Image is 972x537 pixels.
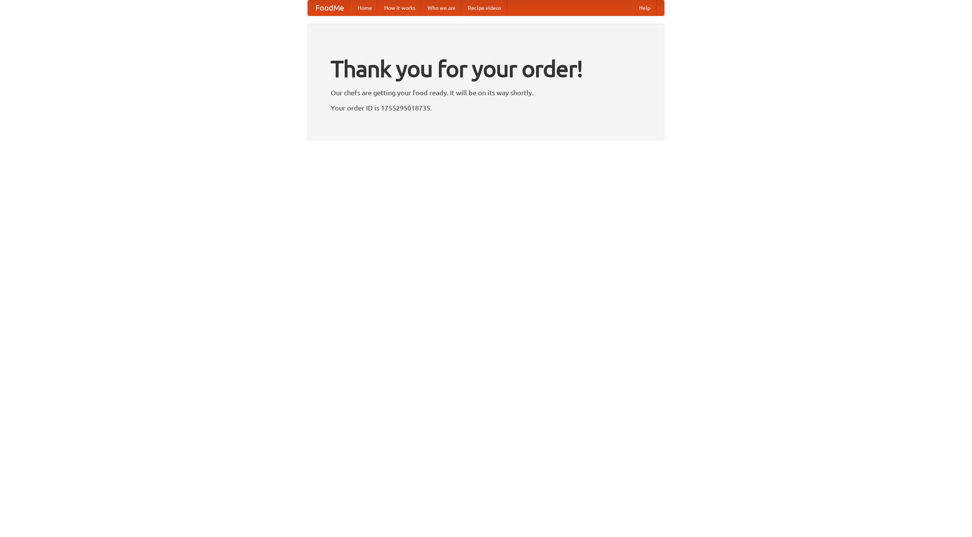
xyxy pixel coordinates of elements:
a: Who we are [421,0,462,16]
a: Recipe videos [462,0,507,16]
a: How it works [378,0,421,16]
a: Help [633,0,656,16]
h1: Thank you for your order! [331,50,641,87]
p: Your order ID is 1755295018735. [331,102,641,113]
a: Home [352,0,378,16]
a: FoodMe [308,0,352,16]
p: Our chefs are getting your food ready. It will be on its way shortly. [331,87,641,98]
